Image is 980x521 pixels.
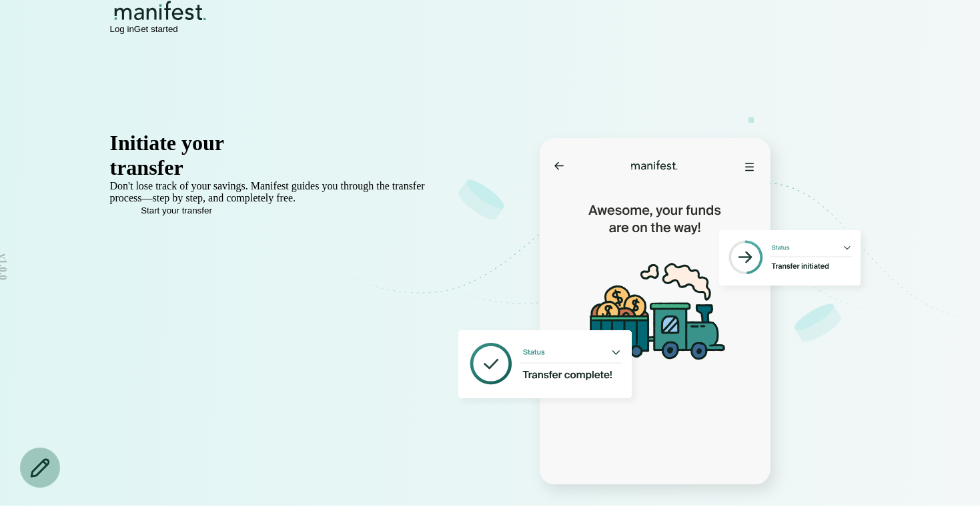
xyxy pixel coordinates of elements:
[110,155,455,180] div: transfer
[183,155,279,179] span: in minutes
[141,205,212,215] span: Start your transfer
[134,24,178,34] button: Get started
[110,205,243,215] button: Start your transfer
[110,131,455,155] div: Initiate your
[110,24,134,34] button: Log in
[110,180,455,204] p: Don't lose track of your savings. Manifest guides you through the transfer process—step by step, ...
